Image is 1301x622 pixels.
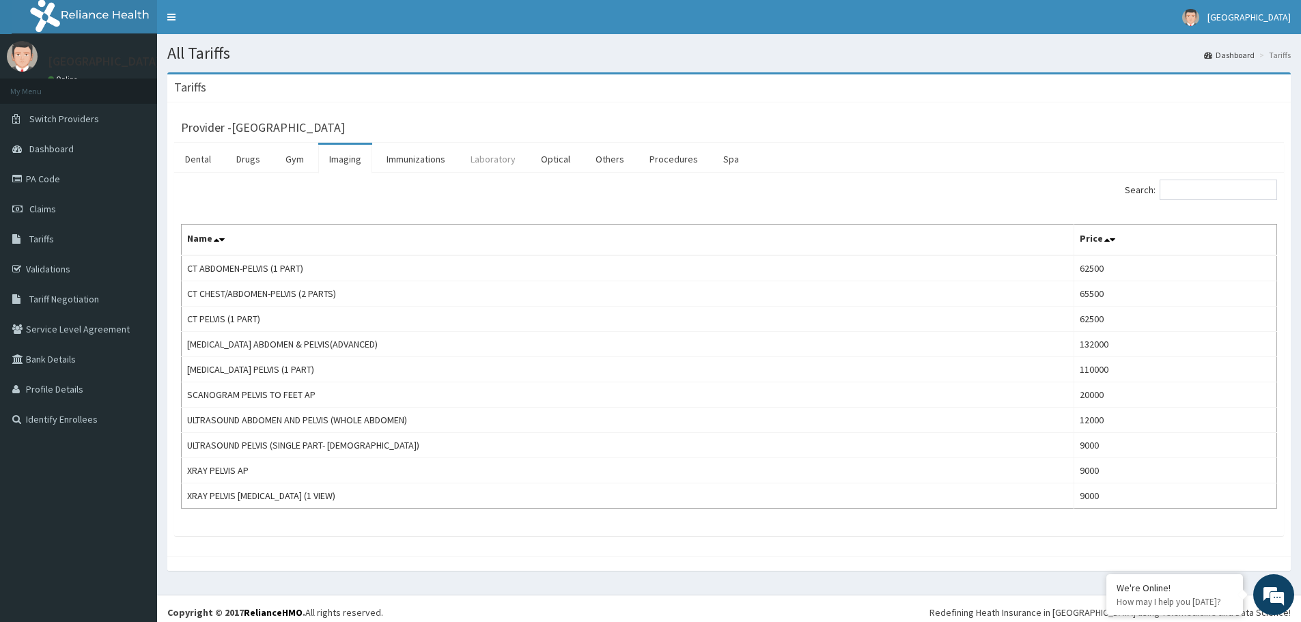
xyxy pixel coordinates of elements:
[244,606,303,619] a: RelianceHMO
[48,74,81,84] a: Online
[318,145,372,173] a: Imaging
[1074,307,1277,332] td: 62500
[7,373,260,421] textarea: Type your message and hit 'Enter'
[182,408,1074,433] td: ULTRASOUND ABDOMEN AND PELVIS (WHOLE ABDOMEN)
[530,145,581,173] a: Optical
[174,81,206,94] h3: Tariffs
[929,606,1291,619] div: Redefining Heath Insurance in [GEOGRAPHIC_DATA] using Telemedicine and Data Science!
[181,122,345,134] h3: Provider - [GEOGRAPHIC_DATA]
[29,203,56,215] span: Claims
[182,483,1074,509] td: XRAY PELVIS [MEDICAL_DATA] (1 VIEW)
[1074,357,1277,382] td: 110000
[167,44,1291,62] h1: All Tariffs
[29,143,74,155] span: Dashboard
[1074,483,1277,509] td: 9000
[71,76,229,94] div: Chat with us now
[1074,458,1277,483] td: 9000
[1074,225,1277,256] th: Price
[1125,180,1277,200] label: Search:
[275,145,315,173] a: Gym
[1074,382,1277,408] td: 20000
[1204,49,1255,61] a: Dashboard
[639,145,709,173] a: Procedures
[29,113,99,125] span: Switch Providers
[29,293,99,305] span: Tariff Negotiation
[7,41,38,72] img: User Image
[1074,281,1277,307] td: 65500
[1074,332,1277,357] td: 132000
[376,145,456,173] a: Immunizations
[1207,11,1291,23] span: [GEOGRAPHIC_DATA]
[182,382,1074,408] td: SCANOGRAM PELVIS TO FEET AP
[174,145,222,173] a: Dental
[585,145,635,173] a: Others
[182,255,1074,281] td: CT ABDOMEN-PELVIS (1 PART)
[182,225,1074,256] th: Name
[1160,180,1277,200] input: Search:
[1117,596,1233,608] p: How may I help you today?
[712,145,750,173] a: Spa
[1117,582,1233,594] div: We're Online!
[1074,433,1277,458] td: 9000
[29,233,54,245] span: Tariffs
[182,307,1074,332] td: CT PELVIS (1 PART)
[167,606,305,619] strong: Copyright © 2017 .
[182,332,1074,357] td: [MEDICAL_DATA] ABDOMEN & PELVIS(ADVANCED)
[48,55,160,68] p: [GEOGRAPHIC_DATA]
[225,145,271,173] a: Drugs
[182,433,1074,458] td: ULTRASOUND PELVIS (SINGLE PART- [DEMOGRAPHIC_DATA])
[1182,9,1199,26] img: User Image
[1256,49,1291,61] li: Tariffs
[182,357,1074,382] td: [MEDICAL_DATA] PELVIS (1 PART)
[25,68,55,102] img: d_794563401_company_1708531726252_794563401
[79,172,188,310] span: We're online!
[182,458,1074,483] td: XRAY PELVIS AP
[224,7,257,40] div: Minimize live chat window
[1074,408,1277,433] td: 12000
[182,281,1074,307] td: CT CHEST/ABDOMEN-PELVIS (2 PARTS)
[1074,255,1277,281] td: 62500
[460,145,527,173] a: Laboratory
